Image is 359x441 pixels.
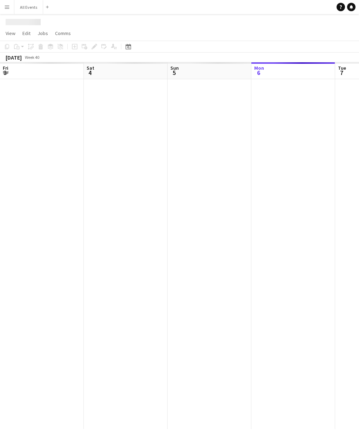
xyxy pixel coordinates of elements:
a: View [3,29,18,38]
span: 5 [169,69,179,77]
span: View [6,30,15,36]
span: Week 40 [23,55,41,60]
a: Edit [20,29,33,38]
div: [DATE] [6,54,22,61]
span: Jobs [38,30,48,36]
a: Comms [52,29,74,38]
span: Comms [55,30,71,36]
span: 4 [86,69,94,77]
a: Jobs [35,29,51,38]
span: 3 [2,69,8,77]
span: Fri [3,65,8,71]
span: 7 [337,69,346,77]
span: 6 [253,69,264,77]
span: Sun [170,65,179,71]
span: Sat [87,65,94,71]
span: Mon [254,65,264,71]
button: All Events [14,0,43,14]
span: Edit [22,30,31,36]
span: Tue [338,65,346,71]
